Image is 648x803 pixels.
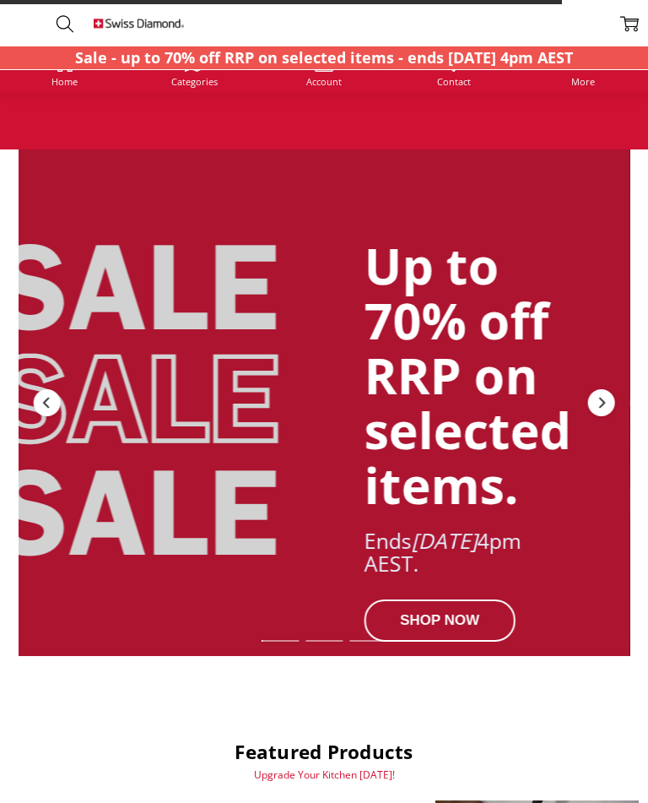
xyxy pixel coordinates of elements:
[411,525,477,554] em: [DATE]
[51,77,78,86] span: Home
[9,768,639,781] p: Upgrade Your Kitchen [DATE]!
[302,630,346,652] div: Slide 2 of 7
[364,238,561,512] div: Up to 70% off RRP on selected items.
[94,5,185,41] img: Free Shipping On Every Order
[364,529,561,575] div: Ends 4pm AEST.
[171,77,218,86] span: Categories
[346,630,390,652] div: Slide 3 of 7
[571,77,595,86] span: More
[306,77,342,86] span: Account
[32,388,62,418] div: Previous
[9,741,639,764] h2: Featured Products
[19,149,630,656] a: Redirect to https://swissdiamond.com.au/cookware/shop-by-collection/premium-steel-dlx/
[437,77,471,86] span: Contact
[586,388,616,418] div: Next
[75,47,573,68] strong: Sale - up to 70% off RRP on selected items - ends [DATE] 4pm AEST
[51,53,78,86] a: Home
[258,630,302,652] div: Slide 1 of 7
[364,599,515,641] div: SHOP NOW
